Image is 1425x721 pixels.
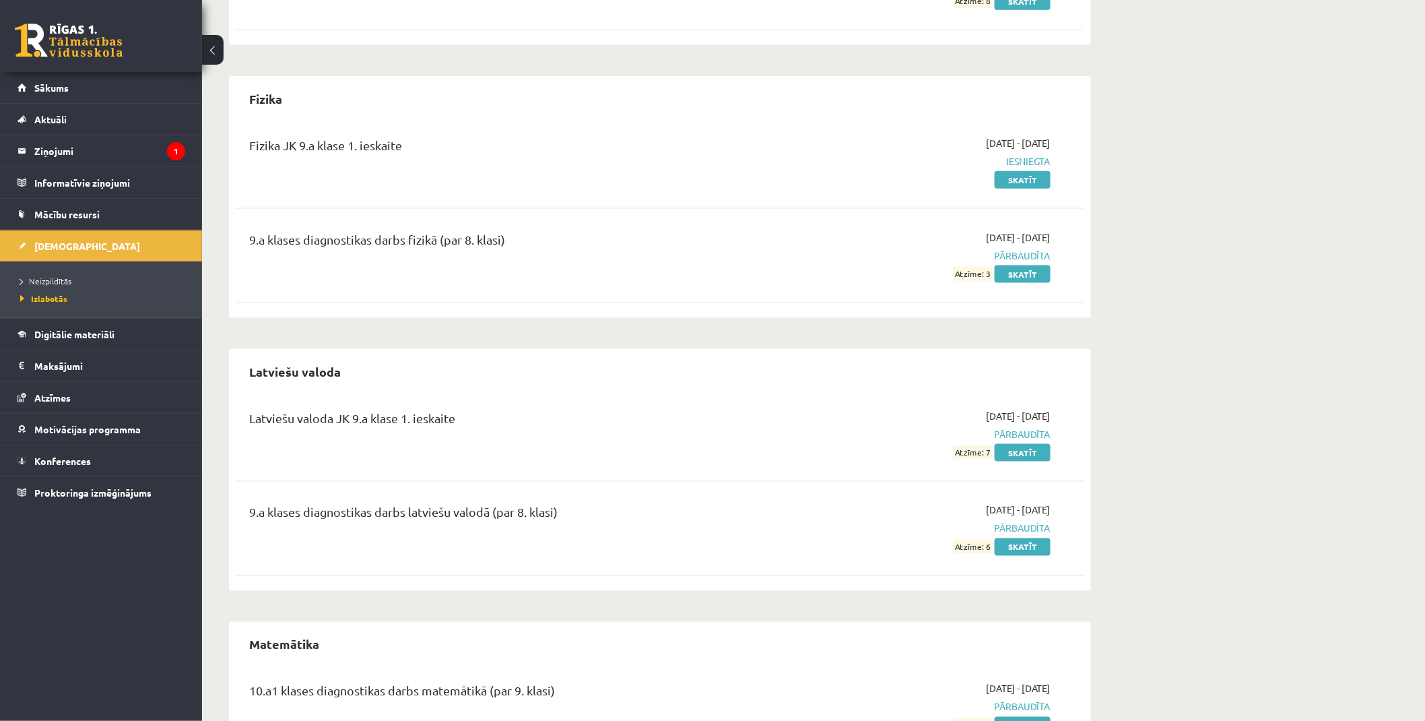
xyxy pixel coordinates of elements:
[20,275,189,287] a: Neizpildītās
[954,445,993,460] span: Atzīme: 7
[18,319,185,350] a: Digitālie materiāli
[18,477,185,508] a: Proktoringa izmēģinājums
[249,230,776,255] div: 9.a klases diagnostikas darbs fizikā (par 8. klasi)
[34,487,152,499] span: Proktoringa izmēģinājums
[249,503,776,528] div: 9.a klases diagnostikas darbs latviešu valodā (par 8. klasi)
[20,276,71,286] span: Neizpildītās
[34,455,91,467] span: Konferences
[34,350,185,381] legend: Maksājumi
[797,700,1051,714] span: Pārbaudīta
[954,540,993,554] span: Atzīme: 6
[18,199,185,230] a: Mācību resursi
[15,24,123,57] a: Rīgas 1. Tālmācības vidusskola
[236,629,333,660] h2: Matemātika
[167,142,185,160] i: 1
[797,154,1051,168] span: Iesniegta
[986,682,1051,696] span: [DATE] - [DATE]
[18,167,185,198] a: Informatīvie ziņojumi
[986,503,1051,518] span: [DATE] - [DATE]
[18,72,185,103] a: Sākums
[986,409,1051,423] span: [DATE] - [DATE]
[986,230,1051,245] span: [DATE] - [DATE]
[995,444,1051,462] a: Skatīt
[249,409,776,434] div: Latviešu valoda JK 9.a klase 1. ieskaite
[34,82,69,94] span: Sākums
[18,350,185,381] a: Maksājumi
[18,135,185,166] a: Ziņojumi1
[20,293,67,304] span: Izlabotās
[18,414,185,445] a: Motivācijas programma
[954,267,993,281] span: Atzīme: 3
[797,427,1051,441] span: Pārbaudīta
[249,682,776,707] div: 10.a1 klases diagnostikas darbs matemātikā (par 9. klasi)
[34,113,67,125] span: Aktuāli
[797,522,1051,536] span: Pārbaudīta
[18,230,185,261] a: [DEMOGRAPHIC_DATA]
[249,136,776,161] div: Fizika JK 9.a klase 1. ieskaite
[236,356,354,387] h2: Latviešu valoda
[34,208,100,220] span: Mācību resursi
[986,136,1051,150] span: [DATE] - [DATE]
[34,240,140,252] span: [DEMOGRAPHIC_DATA]
[995,171,1051,189] a: Skatīt
[20,292,189,305] a: Izlabotās
[797,249,1051,263] span: Pārbaudīta
[18,382,185,413] a: Atzīmes
[18,445,185,476] a: Konferences
[995,538,1051,556] a: Skatīt
[18,104,185,135] a: Aktuāli
[34,391,71,404] span: Atzīmes
[34,135,185,166] legend: Ziņojumi
[995,265,1051,283] a: Skatīt
[34,423,141,435] span: Motivācijas programma
[34,328,114,340] span: Digitālie materiāli
[236,83,296,115] h2: Fizika
[34,167,185,198] legend: Informatīvie ziņojumi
